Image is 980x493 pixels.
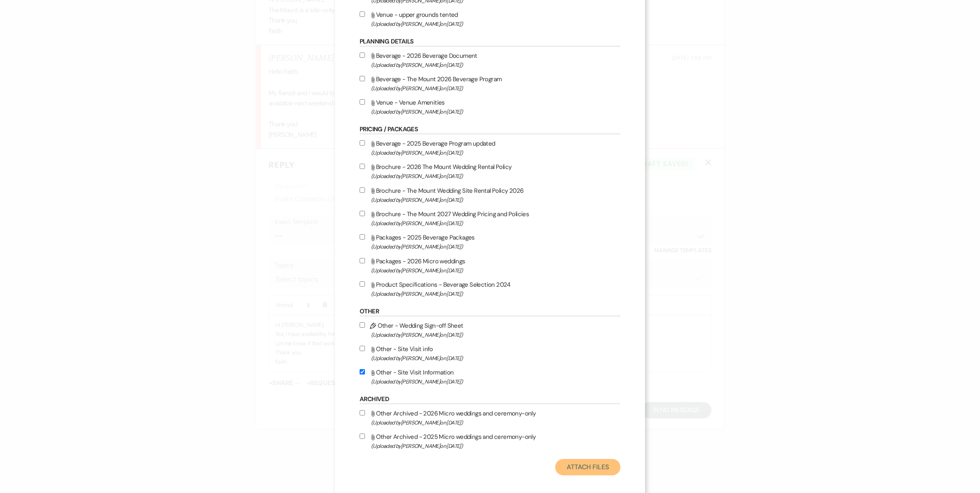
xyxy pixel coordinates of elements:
[371,266,620,275] span: (Uploaded by [PERSON_NAME] on [DATE] )
[360,279,620,299] label: Product Specifications - Beverage Selection 2024
[360,258,365,263] input: Packages - 2026 Micro weddings(Uploaded by[PERSON_NAME]on [DATE])
[371,148,620,157] span: (Uploaded by [PERSON_NAME] on [DATE] )
[371,171,620,181] span: (Uploaded by [PERSON_NAME] on [DATE] )
[360,9,620,29] label: Venue - upper grounds tented
[360,431,620,451] label: Other Archived - 2025 Micro weddings and ceremony-only
[360,162,620,181] label: Brochure - 2026 The Mount Wedding Rental Policy
[371,330,620,340] span: (Uploaded by [PERSON_NAME] on [DATE] )
[360,187,365,193] input: Brochure - The Mount Wedding Site Rental Policy 2026(Uploaded by[PERSON_NAME]on [DATE])
[360,209,620,228] label: Brochure - The Mount 2027 Wedding Pricing and Policies
[360,74,620,93] label: Beverage - The Mount 2026 Beverage Program
[360,281,365,287] input: Product Specifications - Beverage Selection 2024(Uploaded by[PERSON_NAME]on [DATE])
[360,99,365,105] input: Venue - Venue Amenities(Uploaded by[PERSON_NAME]on [DATE])
[360,322,365,328] input: Other - Wedding Sign-off Sheet(Uploaded by[PERSON_NAME]on [DATE])
[360,11,365,17] input: Venue - upper grounds tented(Uploaded by[PERSON_NAME]on [DATE])
[360,37,620,46] h6: Planning Details
[360,125,620,134] h6: Pricing / Packages
[360,50,620,70] label: Beverage - 2026 Beverage Document
[371,418,620,427] span: (Uploaded by [PERSON_NAME] on [DATE] )
[555,459,620,475] button: Attach Files
[371,84,620,93] span: (Uploaded by [PERSON_NAME] on [DATE] )
[360,395,620,404] h6: Archived
[371,219,620,228] span: (Uploaded by [PERSON_NAME] on [DATE] )
[360,346,365,351] input: Other - Site Visit info(Uploaded by[PERSON_NAME]on [DATE])
[360,369,365,374] input: Other - Site Visit Information(Uploaded by[PERSON_NAME]on [DATE])
[371,354,620,363] span: (Uploaded by [PERSON_NAME] on [DATE] )
[371,107,620,116] span: (Uploaded by [PERSON_NAME] on [DATE] )
[371,60,620,70] span: (Uploaded by [PERSON_NAME] on [DATE] )
[360,232,620,251] label: Packages - 2025 Beverage Packages
[360,185,620,205] label: Brochure - The Mount Wedding Site Rental Policy 2026
[371,242,620,251] span: (Uploaded by [PERSON_NAME] on [DATE] )
[371,377,620,386] span: (Uploaded by [PERSON_NAME] on [DATE] )
[360,256,620,275] label: Packages - 2026 Micro weddings
[360,410,365,415] input: Other Archived - 2026 Micro weddings and ceremony-only(Uploaded by[PERSON_NAME]on [DATE])
[360,234,365,240] input: Packages - 2025 Beverage Packages(Uploaded by[PERSON_NAME]on [DATE])
[371,441,620,451] span: (Uploaded by [PERSON_NAME] on [DATE] )
[360,140,365,146] input: Beverage - 2025 Beverage Program updated(Uploaded by[PERSON_NAME]on [DATE])
[360,52,365,58] input: Beverage - 2026 Beverage Document(Uploaded by[PERSON_NAME]on [DATE])
[371,195,620,205] span: (Uploaded by [PERSON_NAME] on [DATE] )
[360,344,620,363] label: Other - Site Visit info
[371,19,620,29] span: (Uploaded by [PERSON_NAME] on [DATE] )
[360,307,620,316] h6: Other
[360,164,365,169] input: Brochure - 2026 The Mount Wedding Rental Policy(Uploaded by[PERSON_NAME]on [DATE])
[360,367,620,386] label: Other - Site Visit Information
[360,320,620,340] label: Other - Wedding Sign-off Sheet
[360,408,620,427] label: Other Archived - 2026 Micro weddings and ceremony-only
[360,97,620,116] label: Venue - Venue Amenities
[360,76,365,81] input: Beverage - The Mount 2026 Beverage Program(Uploaded by[PERSON_NAME]on [DATE])
[360,211,365,216] input: Brochure - The Mount 2027 Wedding Pricing and Policies(Uploaded by[PERSON_NAME]on [DATE])
[360,434,365,439] input: Other Archived - 2025 Micro weddings and ceremony-only(Uploaded by[PERSON_NAME]on [DATE])
[360,138,620,157] label: Beverage - 2025 Beverage Program updated
[371,289,620,299] span: (Uploaded by [PERSON_NAME] on [DATE] )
